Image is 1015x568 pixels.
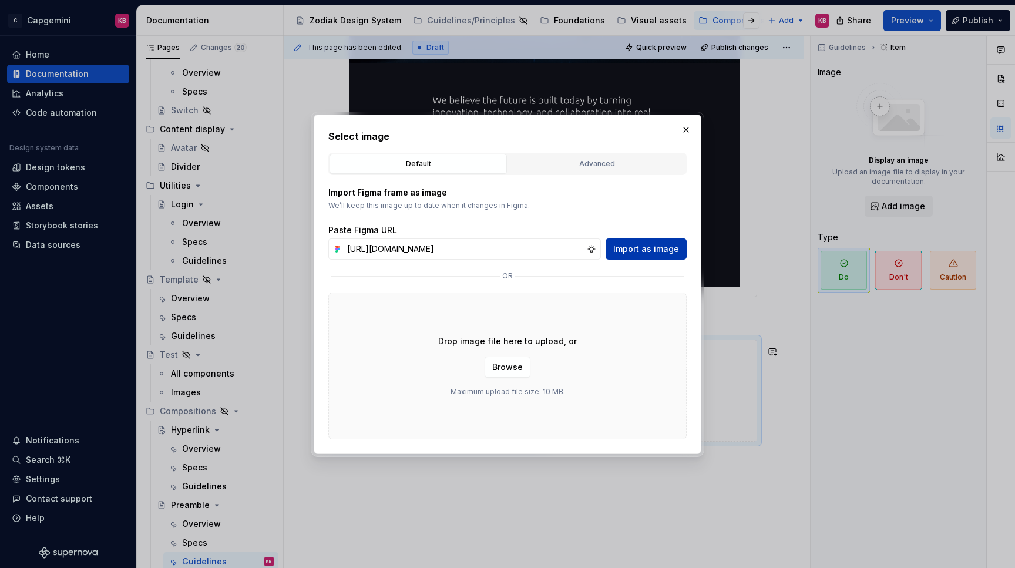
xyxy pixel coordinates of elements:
[492,361,523,373] span: Browse
[438,335,577,347] p: Drop image file here to upload, or
[342,238,587,260] input: https://figma.com/file...
[451,387,565,396] p: Maximum upload file size: 10 MB.
[328,129,687,143] h2: Select image
[606,238,687,260] button: Import as image
[328,187,687,199] p: Import Figma frame as image
[334,158,503,170] div: Default
[485,357,530,378] button: Browse
[512,158,681,170] div: Advanced
[328,201,687,210] p: We’ll keep this image up to date when it changes in Figma.
[613,243,679,255] span: Import as image
[502,271,513,281] p: or
[328,224,397,236] label: Paste Figma URL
